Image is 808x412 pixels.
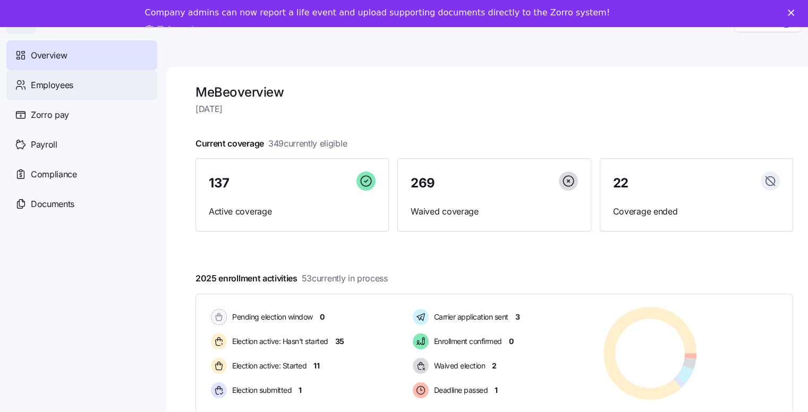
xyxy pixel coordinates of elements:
span: Documents [31,198,74,211]
span: 3 [515,312,520,322]
span: Waived election [431,360,486,371]
span: Election active: Hasn't started [229,336,328,347]
span: Payroll [31,138,57,151]
span: [DATE] [195,102,793,116]
span: Compliance [31,168,77,181]
span: 349 currently eligible [268,137,347,150]
span: 53 currently in process [302,272,388,285]
span: 0 [320,312,325,322]
span: Election submitted [229,385,292,396]
div: Close [788,10,798,16]
span: 1 [495,385,498,396]
div: Company admins can now report a life event and upload supporting documents directly to the Zorro ... [145,7,610,18]
span: 35 [335,336,344,347]
span: Coverage ended [613,205,780,218]
span: 137 [209,177,229,190]
span: Current coverage [195,137,347,150]
span: 11 [313,360,319,371]
a: Compliance [6,159,157,189]
span: 2 [492,360,497,371]
a: Documents [6,189,157,219]
span: Overview [31,49,67,62]
span: Zorro pay [31,108,69,122]
span: Enrollment confirmed [431,336,502,347]
span: Election active: Started [229,360,307,371]
a: Overview [6,40,157,70]
a: Payroll [6,130,157,159]
h1: MeBe overview [195,84,793,100]
span: Deadline passed [431,385,488,396]
a: Zorro pay [6,100,157,130]
span: Carrier application sent [431,312,508,322]
span: 0 [509,336,514,347]
span: 22 [613,177,628,190]
a: Take a tour [145,24,211,36]
span: 269 [411,177,435,190]
a: Employees [6,70,157,100]
span: Waived coverage [411,205,577,218]
span: 1 [299,385,302,396]
span: Pending election window [229,312,313,322]
span: 2025 enrollment activities [195,272,388,285]
span: Active coverage [209,205,376,218]
span: Employees [31,79,73,92]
